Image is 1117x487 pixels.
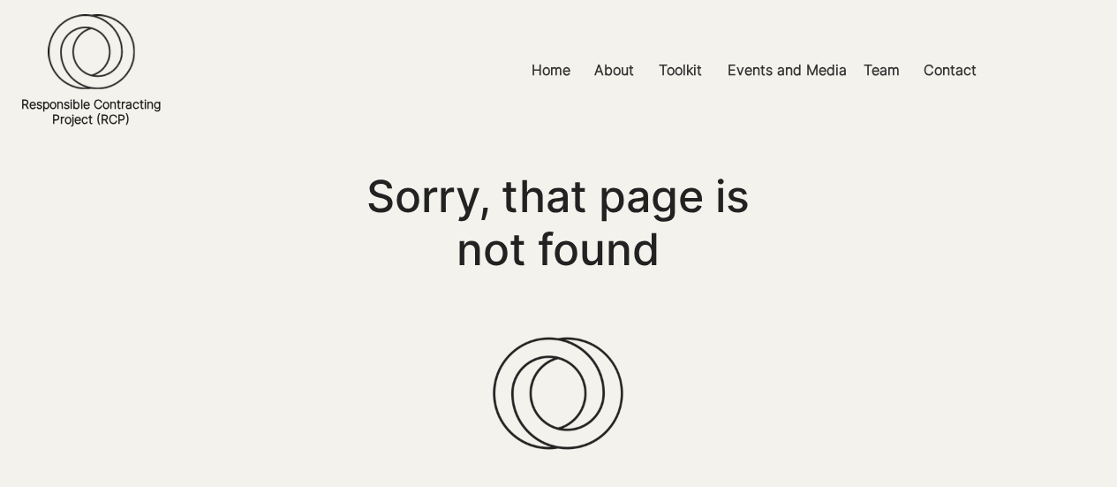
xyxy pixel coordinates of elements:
a: Home [518,50,581,90]
a: Toolkit [645,50,714,90]
p: Events and Media [719,50,856,90]
p: About [585,50,643,90]
p: Home [523,50,579,90]
p: Contact [915,50,985,90]
p: Team [855,50,909,90]
a: Team [850,50,910,90]
p: Toolkit [650,50,711,90]
a: Events and Media [714,50,850,90]
a: Contact [910,50,985,90]
a: About [581,50,645,90]
a: Responsible ContractingProject (RCP) [21,96,161,126]
nav: Site [385,50,1117,90]
h2: Sorry, that page is not found [346,170,771,276]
